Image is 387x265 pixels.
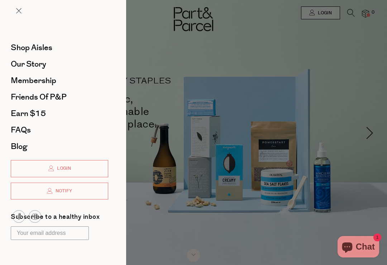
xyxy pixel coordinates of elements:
[11,110,108,117] a: Earn $15
[11,77,108,85] a: Membership
[55,165,71,172] span: Login
[11,42,52,53] span: Shop Aisles
[11,91,67,103] span: Friends of P&P
[11,126,108,134] a: FAQs
[11,124,31,136] span: FAQs
[11,60,108,68] a: Our Story
[11,93,108,101] a: Friends of P&P
[11,160,108,177] a: Login
[11,226,89,240] input: Your email address
[335,236,381,259] inbox-online-store-chat: Shopify online store chat
[11,141,27,152] span: Blog
[11,143,108,150] a: Blog
[11,108,46,119] span: Earn $15
[54,188,72,194] span: Notify
[11,58,46,70] span: Our Story
[11,183,108,200] a: Notify
[11,75,56,86] span: Membership
[11,44,108,52] a: Shop Aisles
